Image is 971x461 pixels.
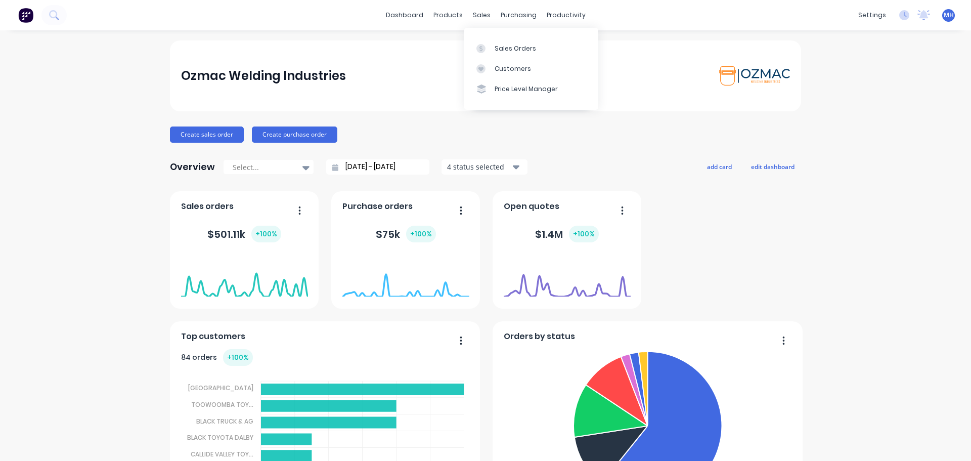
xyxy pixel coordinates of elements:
span: Sales orders [181,200,234,213]
div: Ozmac Welding Industries [181,66,346,86]
a: Customers [464,59,598,79]
tspan: CALLIDE VALLEY TOY... [191,450,253,458]
span: Open quotes [504,200,559,213]
div: $ 1.4M [535,226,599,242]
tspan: TOOWOOMBA TOY... [191,400,253,409]
button: Create sales order [170,127,244,143]
a: Price Level Manager [464,79,598,99]
tspan: BLACK TOYOTA DALBY [187,433,253,442]
div: Sales Orders [495,44,536,53]
button: 4 status selected [442,159,527,175]
a: Sales Orders [464,38,598,58]
div: products [428,8,468,23]
div: Customers [495,64,531,73]
div: + 100 % [251,226,281,242]
div: 84 orders [181,349,253,366]
div: 4 status selected [447,161,511,172]
div: + 100 % [406,226,436,242]
img: Factory [18,8,33,23]
div: $ 75k [376,226,436,242]
div: purchasing [496,8,542,23]
span: Purchase orders [342,200,413,213]
div: + 100 % [223,349,253,366]
div: sales [468,8,496,23]
button: Create purchase order [252,127,337,143]
div: Price Level Manager [495,85,558,94]
button: add card [700,160,738,173]
span: Orders by status [504,330,575,343]
div: $ 501.11k [207,226,281,242]
a: dashboard [381,8,428,23]
img: Ozmac Welding Industries [719,66,790,86]
div: Overview [170,157,215,177]
span: MH [944,11,954,20]
div: + 100 % [569,226,599,242]
div: productivity [542,8,591,23]
tspan: BLACK TRUCK & AG [196,416,253,425]
div: settings [853,8,891,23]
tspan: [GEOGRAPHIC_DATA] [188,384,253,392]
button: edit dashboard [744,160,801,173]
